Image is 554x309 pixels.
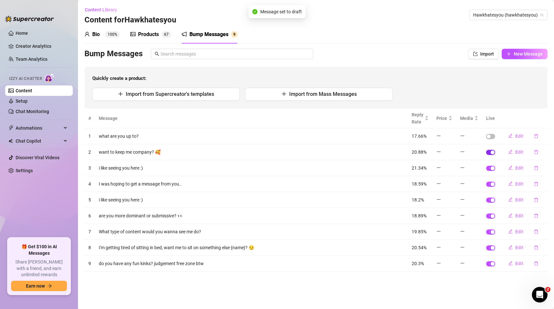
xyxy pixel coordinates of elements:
button: delete [529,179,544,189]
span: minus [436,229,441,234]
td: 7 [84,224,95,240]
span: edit [508,197,513,202]
button: Import from Mass Messages [245,88,393,101]
sup: 100% [105,31,120,38]
span: Reply Rate [412,111,423,125]
span: Edit [515,181,523,187]
span: user [84,32,90,37]
span: delete [534,134,538,138]
span: 2 [545,287,550,292]
button: Earn nowarrow-right [11,281,67,291]
button: New Message [502,49,548,59]
span: edit [508,134,513,138]
span: minus [436,181,441,186]
td: I'm getting tired of sitting in bed, want me to sit on something else {name}? 😏 [95,240,408,256]
span: edit [508,229,513,234]
span: check-circle [252,9,258,14]
span: 20.54% [412,245,427,250]
span: delete [534,150,538,154]
td: 8 [84,240,95,256]
span: minus [460,165,465,170]
span: delete [534,198,538,202]
span: Earn now [26,283,45,289]
span: Price [436,115,447,122]
span: minus [460,134,465,138]
span: 20.3% [412,261,424,266]
button: Import [468,49,499,59]
span: edit [508,165,513,170]
span: minus [460,181,465,186]
span: delete [534,182,538,186]
input: Search messages [161,50,309,58]
span: minus [436,149,441,154]
button: Edit [503,179,529,189]
span: Message set to draft [260,8,302,15]
span: Edit [515,149,523,155]
span: 9 [233,32,236,37]
span: minus [460,149,465,154]
td: are you more dominant or submissive? 👀 [95,208,408,224]
span: Import from Mass Messages [289,91,357,97]
span: Content Library [85,7,117,12]
a: Team Analytics [16,57,47,62]
th: Price [432,109,456,128]
a: Settings [16,168,33,173]
h3: Bump Messages [84,49,143,59]
span: minus [460,261,465,265]
td: 9 [84,256,95,272]
span: Edit [515,213,523,218]
button: delete [529,147,544,157]
span: 6 [164,32,166,37]
span: Edit [515,229,523,234]
span: delete [534,213,538,218]
span: edit [508,181,513,186]
button: Edit [503,163,529,173]
td: 6 [84,208,95,224]
span: Chat Copilot [16,136,62,146]
span: Share [PERSON_NAME] with a friend, and earn unlimited rewards [11,259,67,278]
span: minus [436,245,441,250]
span: 7 [166,32,169,37]
th: Live [482,109,499,128]
span: delete [534,229,538,234]
span: minus [460,229,465,234]
a: Home [16,31,28,36]
a: Discover Viral Videos [16,155,59,160]
span: plus [118,91,123,97]
td: what are you up to? [95,128,408,144]
span: notification [182,32,187,37]
span: search [155,52,159,56]
span: delete [534,261,538,266]
th: Message [95,109,408,128]
span: picture [130,32,135,37]
span: edit [508,261,513,265]
span: minus [436,165,441,170]
div: Bump Messages [189,31,228,38]
span: delete [534,166,538,170]
span: arrow-right [47,284,52,288]
td: 2 [84,144,95,160]
sup: 9 [231,31,238,38]
a: Chat Monitoring [16,109,49,114]
span: 🎁 Get $100 in AI Messages [11,244,67,256]
button: Edit [503,258,529,269]
h3: Content for Hawkhatesyou [84,15,176,25]
span: minus [436,261,441,265]
span: import [473,52,478,56]
span: 19.85% [412,229,427,234]
span: Import [480,51,494,57]
button: Edit [503,195,529,205]
strong: Quickly create a product: [92,75,146,81]
button: delete [529,211,544,221]
span: team [540,13,544,17]
button: Edit [503,226,529,237]
span: plus [281,91,287,97]
span: Edit [515,134,523,139]
span: thunderbolt [8,125,14,131]
span: 18.2% [412,197,424,202]
span: 20.88% [412,149,427,155]
span: edit [508,213,513,218]
span: 18.89% [412,213,427,218]
button: Edit [503,211,529,221]
td: 1 [84,128,95,144]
